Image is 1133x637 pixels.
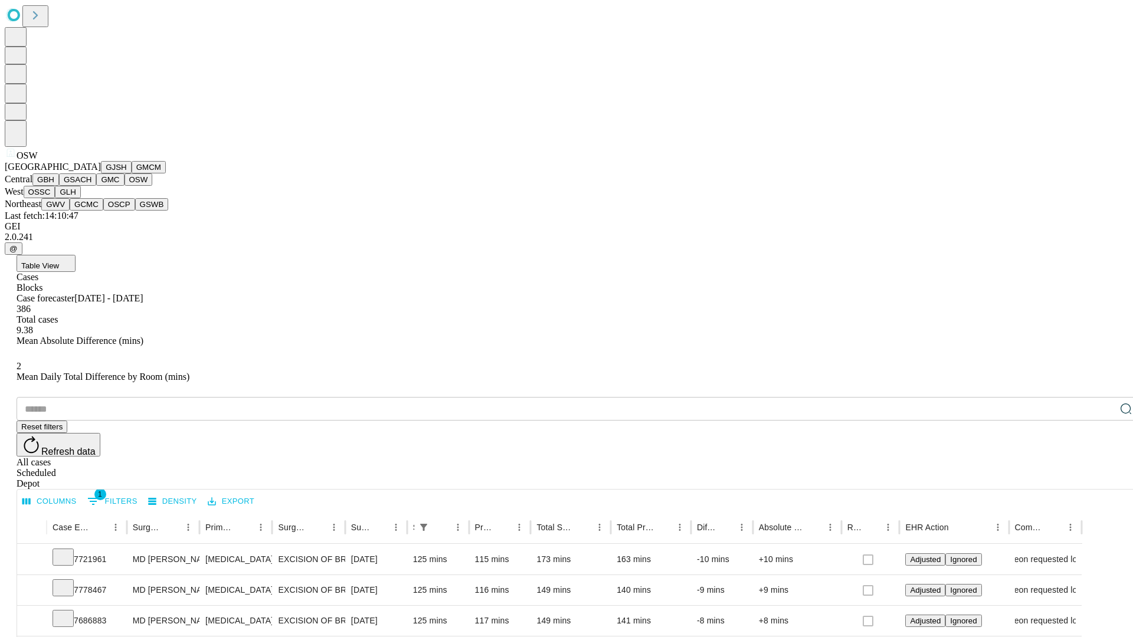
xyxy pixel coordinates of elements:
[23,550,41,570] button: Expand
[863,519,880,536] button: Sort
[205,606,266,636] div: [MEDICAL_DATA]
[733,519,750,536] button: Menu
[536,575,605,605] div: 149 mins
[5,211,78,221] span: Last fetch: 14:10:47
[180,519,197,536] button: Menu
[32,173,59,186] button: GBH
[253,519,269,536] button: Menu
[17,372,189,382] span: Mean Daily Total Difference by Room (mins)
[278,606,339,636] div: EXCISION OF BREAST LESION RADIOLOGICAL MARKER
[880,519,896,536] button: Menu
[413,523,414,532] div: Scheduled In Room Duration
[617,544,685,574] div: 163 mins
[910,555,941,564] span: Adjusted
[759,575,836,605] div: +9 mins
[697,544,747,574] div: -10 mins
[17,361,21,371] span: 2
[990,519,1006,536] button: Menu
[17,433,100,457] button: Refresh data
[19,492,80,511] button: Select columns
[1015,523,1044,532] div: Comments
[163,519,180,536] button: Sort
[371,519,388,536] button: Sort
[1015,544,1076,574] div: Surgeon requested longer
[847,523,863,532] div: Resolved in EHR
[5,221,1128,232] div: GEI
[351,544,401,574] div: [DATE]
[5,174,32,184] span: Central
[94,488,106,500] span: 1
[697,606,747,636] div: -8 mins
[351,575,401,605] div: [DATE]
[5,232,1128,242] div: 2.0.241
[135,198,169,211] button: GSWB
[617,575,685,605] div: 140 mins
[575,519,591,536] button: Sort
[475,606,525,636] div: 117 mins
[278,575,339,605] div: EXCISION OF BREAST LESION RADIOLOGICAL MARKER
[17,304,31,314] span: 386
[759,523,804,532] div: Absolute Difference
[511,519,528,536] button: Menu
[413,606,463,636] div: 125 mins
[697,523,716,532] div: Difference
[475,544,525,574] div: 115 mins
[950,616,977,625] span: Ignored
[1015,606,1076,636] div: Surgeon requested longer
[24,186,55,198] button: OSSC
[133,523,162,532] div: Surgeon Name
[205,523,235,532] div: Primary Service
[591,519,608,536] button: Menu
[133,544,194,574] div: MD [PERSON_NAME] A Md
[413,575,463,605] div: 125 mins
[236,519,253,536] button: Sort
[759,544,836,574] div: +10 mins
[351,606,401,636] div: [DATE]
[905,523,948,532] div: EHR Action
[309,519,326,536] button: Sort
[950,519,967,536] button: Sort
[5,199,41,209] span: Northeast
[415,519,432,536] button: Show filters
[5,242,22,255] button: @
[53,523,90,532] div: Case Epic Id
[205,575,266,605] div: [MEDICAL_DATA]
[1015,575,1076,605] div: Surgeon requested longer
[759,606,836,636] div: +8 mins
[450,519,466,536] button: Menu
[945,584,981,596] button: Ignored
[475,523,494,532] div: Predicted In Room Duration
[103,198,135,211] button: OSCP
[996,575,1094,605] span: Surgeon requested longer
[91,519,107,536] button: Sort
[617,606,685,636] div: 141 mins
[950,586,977,595] span: Ignored
[17,293,74,303] span: Case forecaster
[278,523,307,532] div: Surgery Name
[536,544,605,574] div: 173 mins
[59,173,96,186] button: GSACH
[41,446,96,457] span: Refresh data
[617,523,654,532] div: Total Predicted Duration
[53,606,121,636] div: 7686883
[950,555,977,564] span: Ignored
[23,611,41,632] button: Expand
[1062,519,1079,536] button: Menu
[53,575,121,605] div: 7778467
[905,615,945,627] button: Adjusted
[17,314,58,324] span: Total cases
[905,553,945,566] button: Adjusted
[17,150,38,160] span: OSW
[17,336,143,346] span: Mean Absolute Difference (mins)
[21,261,59,270] span: Table View
[697,575,747,605] div: -9 mins
[717,519,733,536] button: Sort
[536,606,605,636] div: 149 mins
[9,244,18,253] span: @
[945,553,981,566] button: Ignored
[107,519,124,536] button: Menu
[805,519,822,536] button: Sort
[21,422,63,431] span: Reset filters
[23,580,41,601] button: Expand
[996,544,1094,574] span: Surgeon requested longer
